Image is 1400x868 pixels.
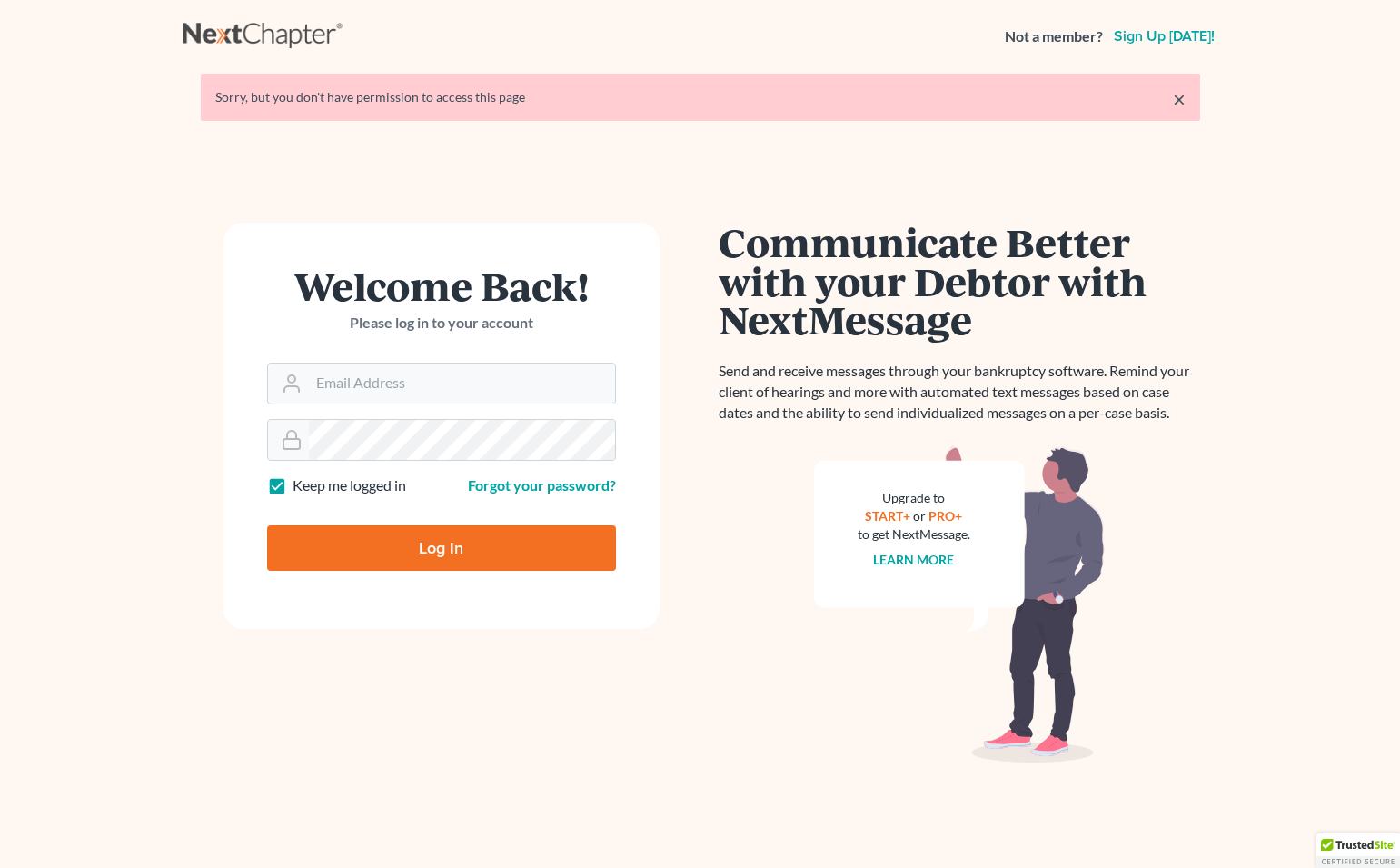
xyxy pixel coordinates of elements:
input: Log In [267,525,616,571]
div: Upgrade to [858,489,970,507]
a: × [1173,88,1186,110]
div: Sorry, but you don't have permission to access this page [215,88,1186,106]
img: nextmessage_bg-59042aed3d76b12b5cd301f8e5b87938c9018125f34e5fa2b7a6b67550977c72.svg [814,445,1105,763]
input: Email Address [309,364,615,404]
a: START+ [865,508,910,524]
a: Forgot your password? [468,476,616,494]
a: Sign up [DATE]! [1110,29,1218,44]
a: PRO+ [928,508,962,524]
strong: Not a member? [1005,26,1103,47]
a: Learn more [873,552,954,567]
label: Keep me logged in [293,475,406,496]
h1: Welcome Back! [267,266,616,305]
p: Please log in to your account [267,313,616,334]
div: to get NextMessage. [858,525,970,544]
h1: Communicate Better with your Debtor with NextMessage [719,223,1200,339]
div: TrustedSite Certified [1316,833,1400,868]
p: Send and receive messages through your bankruptcy software. Remind your client of hearings and mo... [719,361,1200,424]
span: or [913,508,926,524]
